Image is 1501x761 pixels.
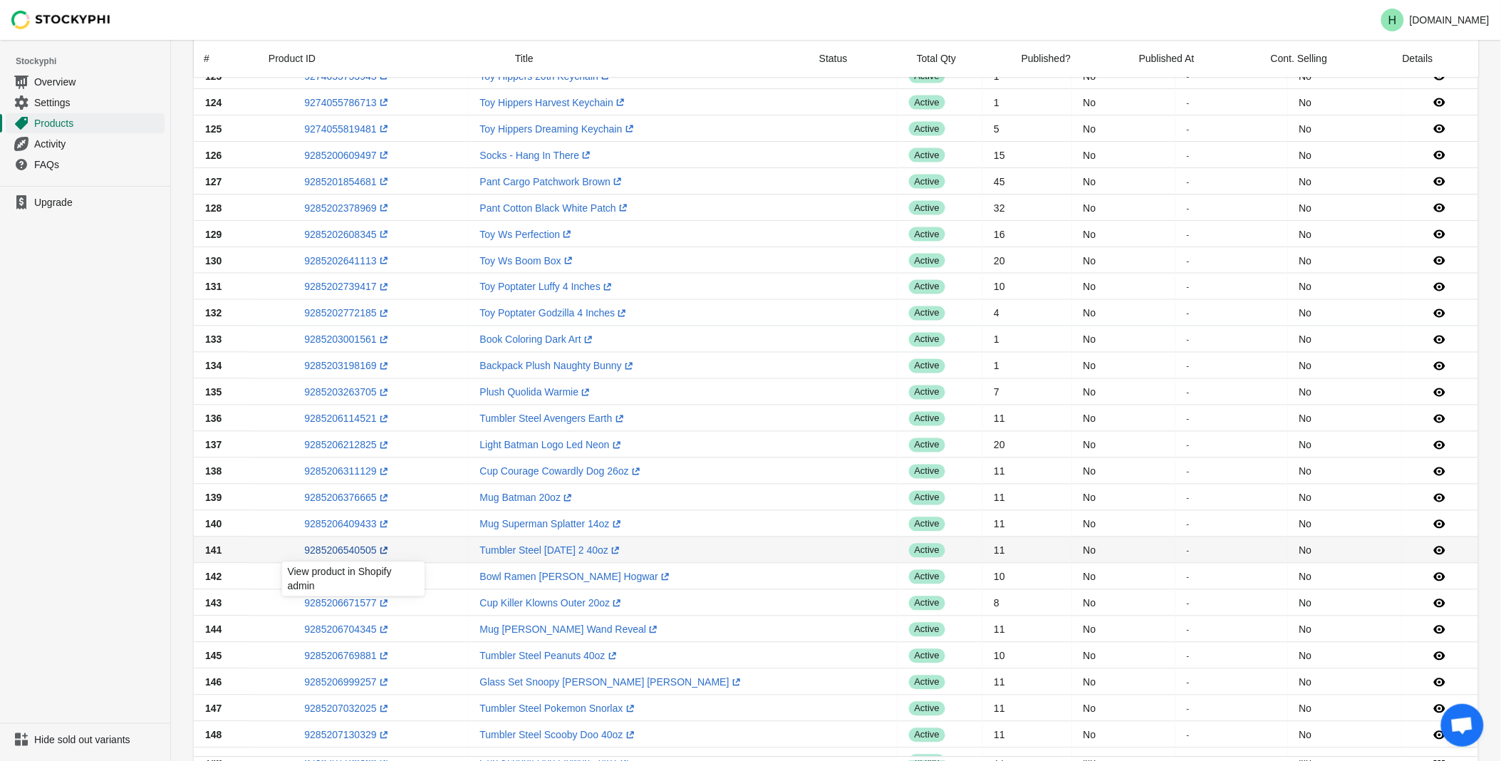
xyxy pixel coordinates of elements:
td: No [1072,590,1175,616]
td: No [1072,168,1175,195]
span: 123 [205,71,222,82]
small: - [1187,651,1190,661]
span: active [909,227,945,242]
a: Light Batman Logo Led Neon(opens a new window) [480,440,624,451]
td: No [1288,168,1402,195]
a: Toy Hippers Harvest Keychain(opens a new window) [480,97,628,108]
small: - [1187,203,1190,212]
td: No [1288,722,1402,748]
small: - [1187,124,1190,133]
a: Bowl Ramen [PERSON_NAME] Hogwar(opens a new window) [480,571,673,583]
a: 9274055819481(opens a new window) [304,123,390,135]
small: - [1187,98,1190,107]
td: No [1072,195,1175,221]
a: 9285206999257(opens a new window) [304,677,390,688]
td: No [1288,195,1402,221]
span: 146 [205,677,222,688]
a: 9285203198169(opens a new window) [304,361,390,372]
td: No [1072,537,1175,564]
span: active [909,675,945,690]
span: 139 [205,492,222,504]
a: 9285201854681(opens a new window) [304,176,390,187]
a: 9285206540505(opens a new window) [304,545,390,556]
div: # [204,51,211,66]
td: 1 [982,89,1071,115]
small: - [1187,704,1190,713]
span: Avatar with initials H [1381,9,1404,31]
span: active [909,306,945,321]
td: No [1072,300,1175,326]
span: active [909,438,945,452]
span: Upgrade [34,195,162,209]
span: 125 [205,123,222,135]
td: 11 [982,485,1071,511]
span: 137 [205,440,222,451]
span: 133 [205,334,222,346]
td: No [1072,353,1175,379]
div: Product ID [257,40,504,77]
td: No [1288,89,1402,115]
p: [DOMAIN_NAME] [1410,14,1490,26]
a: 9285202739417(opens a new window) [304,281,390,293]
td: 5 [982,115,1071,142]
td: No [1288,405,1402,432]
div: Status [808,40,905,77]
td: 11 [982,722,1071,748]
td: No [1288,669,1402,695]
td: 1 [982,353,1071,379]
span: Activity [34,137,162,151]
a: 9285202378969(opens a new window) [304,202,390,214]
a: Settings [6,92,165,113]
a: Toy Ws Boom Box(opens a new window) [480,255,576,266]
td: No [1072,485,1175,511]
span: active [909,412,945,426]
td: 11 [982,511,1071,537]
span: 129 [205,229,222,240]
span: active [909,359,945,373]
td: No [1072,221,1175,247]
a: 9274055753945(opens a new window) [304,71,390,82]
span: 142 [205,571,222,583]
a: 9285207130329(opens a new window) [304,730,390,741]
small: - [1187,572,1190,581]
span: active [909,649,945,663]
span: 135 [205,387,222,398]
a: 9285206409433(opens a new window) [304,519,390,530]
span: Hide sold out variants [34,732,162,747]
text: H [1388,14,1397,26]
a: Book Coloring Dark Art(opens a new window) [480,334,596,346]
td: No [1072,643,1175,669]
a: Toy Hippers Dreaming Keychain(opens a new window) [480,123,637,135]
small: - [1187,467,1190,476]
a: Toy Hippers 20th Keychain(opens a new window) [480,71,613,82]
a: 9285206114521(opens a new window) [304,413,390,425]
a: 9285206376665(opens a new window) [304,492,390,504]
td: No [1288,458,1402,485]
a: Tumbler Steel Pokemon Snorlax(opens a new window) [480,703,638,715]
span: 143 [205,598,222,609]
td: 10 [982,643,1071,669]
small: - [1187,625,1190,634]
a: 9285206311129(opens a new window) [304,466,390,477]
td: 20 [982,432,1071,458]
span: 136 [205,413,222,425]
a: Socks - Hang In There(opens a new window) [480,150,594,161]
td: 16 [982,221,1071,247]
td: No [1072,115,1175,142]
a: 9285203001561(opens a new window) [304,334,390,346]
small: - [1187,678,1190,687]
a: 9285206704345(opens a new window) [304,624,390,636]
span: active [909,175,945,189]
a: 9285200609497(opens a new window) [304,150,390,161]
span: active [909,465,945,479]
a: Toy Ws Perfection(opens a new window) [480,229,575,240]
td: 10 [982,274,1071,300]
a: 9285202608345(opens a new window) [304,229,390,240]
small: - [1187,335,1190,344]
a: 9285206769881(opens a new window) [304,651,390,662]
span: Products [34,116,162,130]
a: Backpack Plush Naughty Bunny(opens a new window) [480,361,636,372]
button: Avatar with initials H[DOMAIN_NAME] [1376,6,1495,34]
td: 11 [982,405,1071,432]
span: 124 [205,97,222,108]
